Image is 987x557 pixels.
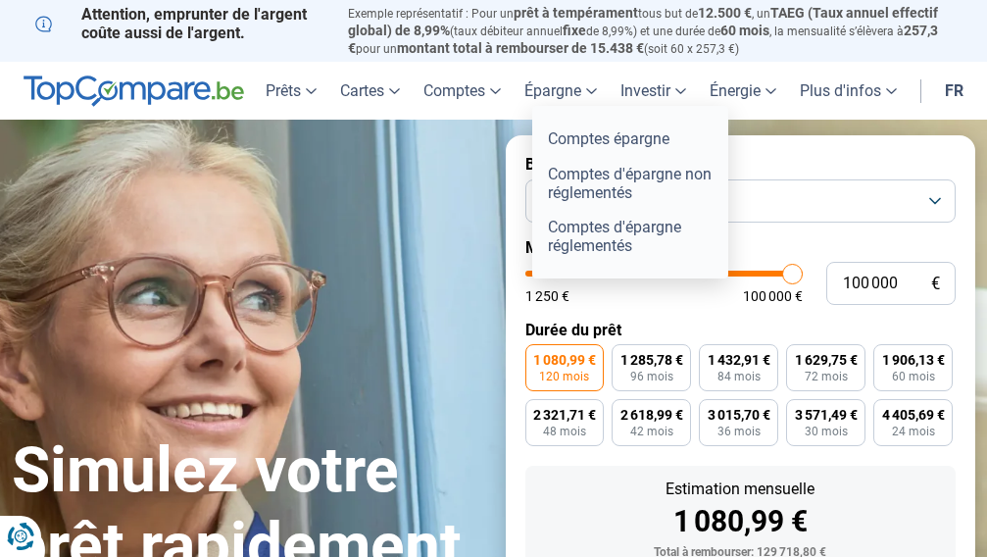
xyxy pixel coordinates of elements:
[525,238,957,257] label: Montant de l'emprunt
[630,426,673,437] span: 42 mois
[540,122,720,156] a: Comptes épargne
[708,353,770,367] span: 1 432,91 €
[805,426,848,437] span: 30 mois
[717,426,761,437] span: 36 mois
[348,5,952,57] p: Exemple représentatif : Pour un tous but de , un (taux débiteur annuel de 8,99%) et une durée de ...
[931,276,940,292] span: €
[525,321,957,339] label: Durée du prêt
[525,155,957,174] label: But du prêt
[630,371,673,382] span: 96 mois
[533,408,596,422] span: 2 321,71 €
[541,481,941,497] div: Estimation mensuelle
[795,353,858,367] span: 1 629,75 €
[698,5,752,21] span: 12.500 €
[795,408,858,422] span: 3 571,49 €
[882,353,945,367] span: 1 906,13 €
[35,5,325,42] p: Attention, emprunter de l'argent coûte aussi de l'argent.
[540,157,720,210] a: Comptes d'épargne non réglementés
[328,62,412,120] a: Cartes
[540,210,720,263] a: Comptes d'épargne réglementés
[254,62,328,120] a: Prêts
[541,507,941,536] div: 1 080,99 €
[708,408,770,422] span: 3 015,70 €
[348,5,938,38] span: TAEG (Taux annuel effectif global) de 8,99%
[412,62,513,120] a: Comptes
[514,5,638,21] span: prêt à tempérament
[882,408,945,422] span: 4 405,69 €
[620,408,683,422] span: 2 618,99 €
[513,62,609,120] a: Épargne
[348,23,938,56] span: 257,3 €
[743,289,803,303] span: 100 000 €
[892,371,935,382] span: 60 mois
[525,289,569,303] span: 1 250 €
[24,76,244,107] img: TopCompare
[539,371,589,382] span: 120 mois
[397,40,644,56] span: montant total à rembourser de 15.438 €
[720,23,769,38] span: 60 mois
[698,62,788,120] a: Énergie
[717,371,761,382] span: 84 mois
[933,62,975,120] a: fr
[788,62,909,120] a: Plus d'infos
[543,426,586,437] span: 48 mois
[533,353,596,367] span: 1 080,99 €
[805,371,848,382] span: 72 mois
[525,179,957,223] button: Prêt travaux
[609,62,698,120] a: Investir
[563,23,586,38] span: fixe
[620,353,683,367] span: 1 285,78 €
[892,426,935,437] span: 24 mois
